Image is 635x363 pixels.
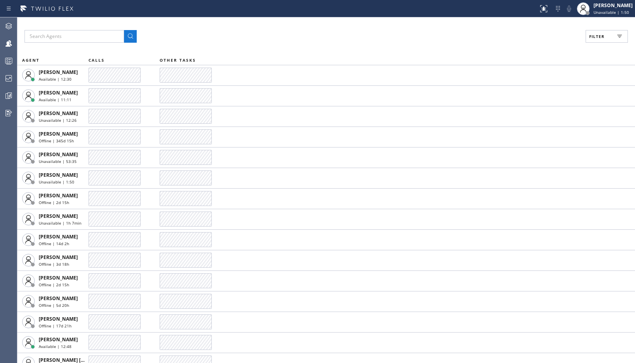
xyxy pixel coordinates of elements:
div: [PERSON_NAME] [594,2,633,9]
span: [PERSON_NAME] [39,233,78,240]
span: Unavailable | 53:35 [39,159,77,164]
span: OTHER TASKS [160,57,196,63]
button: Mute [563,3,575,14]
span: [PERSON_NAME] [39,130,78,137]
span: AGENT [22,57,40,63]
span: Offline | 2d 15h [39,282,69,287]
span: Offline | 3d 18h [39,261,69,267]
span: Offline | 2d 15h [39,200,69,205]
span: Offline | 345d 15h [39,138,74,144]
span: [PERSON_NAME] [39,316,78,322]
span: [PERSON_NAME] [39,69,78,76]
span: Offline | 14d 2h [39,241,69,246]
span: Available | 12:48 [39,344,72,349]
span: [PERSON_NAME] [39,254,78,261]
span: [PERSON_NAME] [39,336,78,343]
span: [PERSON_NAME] [39,110,78,117]
span: [PERSON_NAME] [39,172,78,178]
input: Search Agents [24,30,124,43]
span: [PERSON_NAME] [39,274,78,281]
span: Offline | 17d 21h [39,323,72,329]
span: CALLS [89,57,105,63]
span: Filter [589,34,605,39]
span: Unavailable | 1:50 [594,9,629,15]
span: Unavailable | 1h 7min [39,220,81,226]
span: [PERSON_NAME] [39,295,78,302]
span: Unavailable | 1:50 [39,179,74,185]
span: Offline | 5d 20h [39,302,69,308]
span: [PERSON_NAME] [39,89,78,96]
span: Unavailable | 12:26 [39,117,77,123]
span: Available | 12:30 [39,76,72,82]
span: Available | 11:11 [39,97,72,102]
span: [PERSON_NAME] [39,151,78,158]
span: [PERSON_NAME] [39,192,78,199]
span: [PERSON_NAME] [39,213,78,219]
button: Filter [586,30,628,43]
